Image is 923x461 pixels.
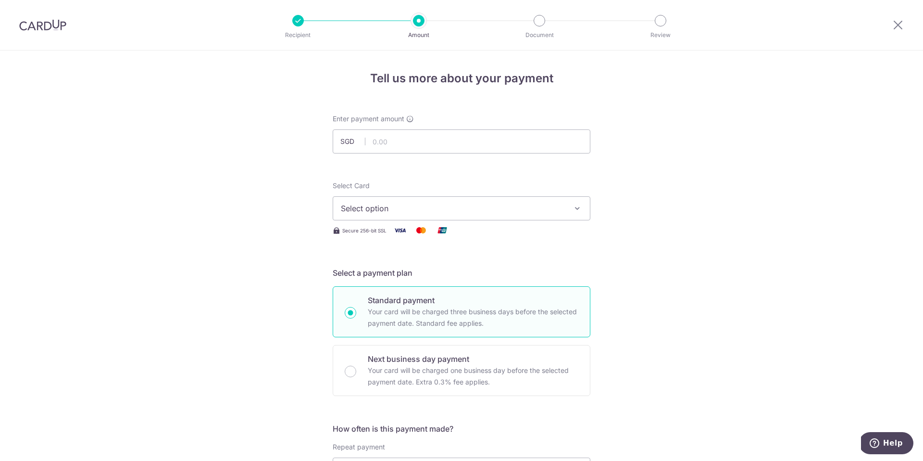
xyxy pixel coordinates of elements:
[504,30,575,40] p: Document
[333,442,385,452] label: Repeat payment
[262,30,334,40] p: Recipient
[333,423,590,435] h5: How often is this payment made?
[433,224,452,236] img: Union Pay
[333,70,590,87] h4: Tell us more about your payment
[625,30,696,40] p: Review
[342,227,387,234] span: Secure 256-bit SSL
[333,196,590,220] button: Select option
[368,295,578,306] p: Standard payment
[368,353,578,365] p: Next business day payment
[19,19,66,31] img: CardUp
[340,137,365,146] span: SGD
[333,181,370,190] span: translation missing: en.payables.payment_networks.credit_card.summary.labels.select_card
[368,365,578,388] p: Your card will be charged one business day before the selected payment date. Extra 0.3% fee applies.
[333,129,590,154] input: 0.00
[333,267,590,279] h5: Select a payment plan
[341,203,565,214] span: Select option
[390,224,410,236] img: Visa
[383,30,454,40] p: Amount
[368,306,578,329] p: Your card will be charged three business days before the selected payment date. Standard fee appl...
[861,432,913,456] iframe: Opens a widget where you can find more information
[412,224,431,236] img: Mastercard
[333,114,404,124] span: Enter payment amount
